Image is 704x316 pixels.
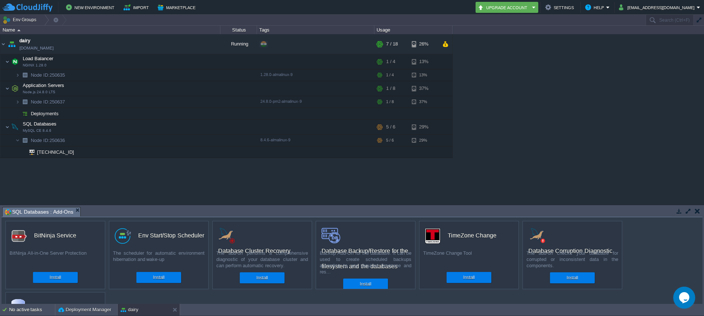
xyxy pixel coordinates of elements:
span: Node ID: [31,99,49,105]
img: AMDAwAAAACH5BAEAAAAALAAAAAABAAEAAAICRAEAOw== [10,81,20,96]
div: Running [220,34,257,54]
img: AMDAwAAAACH5BAEAAAAALAAAAAABAAEAAAICRAEAOw== [20,135,30,146]
div: 1 / 8 [386,81,395,96]
button: [EMAIL_ADDRESS][DOMAIN_NAME] [619,3,697,12]
a: Load BalancerNGINX 1.28.0 [22,56,54,61]
img: AMDAwAAAACH5BAEAAAAALAAAAAABAAEAAAICRAEAOw== [20,146,24,158]
img: timezone-logo.png [425,228,440,244]
img: mysql-based-ssl-addon.svg [11,299,25,315]
span: 24.8.0-pm2-almalinux-9 [260,99,302,103]
div: Database Corruption Diagnostic [528,243,612,259]
button: Marketplace [158,3,198,12]
div: 37% [412,96,436,108]
div: 13% [412,54,436,69]
span: MySQL CE 8.4.6 [23,128,51,133]
img: database-corruption-check.png [528,228,545,243]
a: SQL DatabasesMySQL CE 8.4.6 [22,121,58,127]
div: TimeZone Change Tool [419,250,518,268]
div: The add-on performs a comprehensive diagnostic of your database cluster and can perform automatic... [213,250,312,269]
button: Settings [545,3,576,12]
img: AMDAwAAAACH5BAEAAAAALAAAAAABAAEAAAICRAEAOw== [5,81,10,96]
a: [TECHNICAL_ID] [36,149,75,155]
div: 5 / 6 [386,120,395,134]
img: AMDAwAAAACH5BAEAAAAALAAAAAABAAEAAAICRAEAOw== [0,34,6,54]
span: Application Servers [22,82,65,88]
div: Status [221,26,257,34]
span: Node ID: [31,138,49,143]
div: Database Cluster Recovery [218,243,290,259]
div: Tags [257,26,374,34]
span: Node ID: [31,72,49,78]
div: Env Start/Stop Scheduler [138,228,204,243]
a: Deployments [30,110,60,117]
img: logo.png [11,228,27,244]
button: Install [566,274,578,282]
span: [TECHNICAL_ID] [36,146,75,158]
div: BitNinja Service [34,228,76,243]
img: AMDAwAAAACH5BAEAAAAALAAAAAABAAEAAAICRAEAOw== [15,108,20,119]
img: AMDAwAAAACH5BAEAAAAALAAAAAABAAEAAAICRAEAOw== [5,54,10,69]
img: AMDAwAAAACH5BAEAAAAALAAAAAABAAEAAAICRAEAOw== [24,146,34,158]
div: The scheduler for automatic environment hibernation and wake-up [109,250,208,268]
span: NGINX 1.28.0 [23,63,47,68]
span: 250636 [30,137,66,144]
img: database-recovery.png [218,228,235,243]
div: 5 / 6 [386,135,394,146]
iframe: chat widget [673,287,697,309]
span: SQL Databases : Add-Ons [5,207,73,217]
div: BitNinja All-in-One Server Protection [6,250,105,268]
button: Install [49,274,61,281]
button: Install [153,274,164,281]
span: Node.js 24.8.0 LTS [23,90,55,94]
img: AMDAwAAAACH5BAEAAAAALAAAAAABAAEAAAICRAEAOw== [20,69,30,81]
img: AMDAwAAAACH5BAEAAAAALAAAAAABAAEAAAICRAEAOw== [17,29,21,31]
img: AMDAwAAAACH5BAEAAAAALAAAAAABAAEAAAICRAEAOw== [7,34,17,54]
a: dairy [19,37,30,44]
a: Node ID:250637 [30,99,66,105]
button: New Environment [66,3,117,12]
img: AMDAwAAAACH5BAEAAAAALAAAAAABAAEAAAICRAEAOw== [15,69,20,81]
span: Load Balancer [22,55,54,62]
img: AMDAwAAAACH5BAEAAAAALAAAAAABAAEAAAICRAEAOw== [10,54,20,69]
img: AMDAwAAAACH5BAEAAAAALAAAAAABAAEAAAICRAEAOw== [15,96,20,108]
div: 37% [412,81,436,96]
button: Help [585,3,606,12]
div: 7 / 18 [386,34,398,54]
div: 1 / 8 [386,96,394,108]
div: 26% [412,34,436,54]
img: AMDAwAAAACH5BAEAAAAALAAAAAABAAEAAAICRAEAOw== [20,108,30,119]
span: 250635 [30,72,66,78]
div: 1 / 4 [386,69,394,81]
button: Install [256,274,268,282]
span: 8.4.6-almalinux-9 [260,138,290,142]
span: SQL Databases [22,121,58,127]
button: Import [124,3,151,12]
div: 29% [412,120,436,134]
span: 250637 [30,99,66,105]
img: AMDAwAAAACH5BAEAAAAALAAAAAABAAEAAAICRAEAOw== [20,96,30,108]
div: TimeZone Change [448,228,496,243]
a: [DOMAIN_NAME] [19,44,54,52]
div: 1 / 4 [386,54,395,69]
button: Deployment Manager [58,306,111,313]
img: logo.png [115,228,131,244]
div: No active tasks [9,304,55,316]
div: Backup Add-On for the database. It can be used to create scheduled backups according to any requi... [316,250,415,275]
a: Node ID:250635 [30,72,66,78]
a: Node ID:250636 [30,137,66,144]
div: 13% [412,69,436,81]
a: Application ServersNode.js 24.8.0 LTS [22,83,65,88]
div: 29% [412,135,436,146]
div: Usage [375,26,452,34]
div: The add-on checks your database for corrupted or inconsistent data in the components. [523,250,622,269]
img: CloudJiffy [3,3,52,12]
button: Upgrade Account [478,3,530,12]
img: AMDAwAAAACH5BAEAAAAALAAAAAABAAEAAAICRAEAOw== [10,120,20,134]
button: Install [360,280,371,288]
img: backup-logo.png [322,228,340,243]
img: AMDAwAAAACH5BAEAAAAALAAAAAABAAEAAAICRAEAOw== [15,135,20,146]
div: Database Backup/Restore for the filesystem and the databases [322,243,415,259]
img: AMDAwAAAACH5BAEAAAAALAAAAAABAAEAAAICRAEAOw== [5,120,10,134]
